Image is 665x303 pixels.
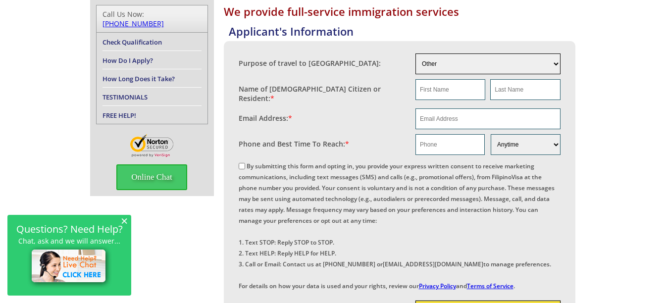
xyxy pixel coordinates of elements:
[229,24,575,39] h4: Applicant's Information
[27,245,112,289] img: live-chat-icon.png
[102,74,175,83] a: How Long Does it Take?
[102,19,164,28] a: [PHONE_NUMBER]
[415,79,485,100] input: First Name
[239,84,406,103] label: Name of [DEMOGRAPHIC_DATA] Citizen or Resident:
[116,164,187,190] span: Online Chat
[490,79,560,100] input: Last Name
[102,9,202,28] div: Call Us Now:
[102,56,153,65] a: How Do I Apply?
[239,163,245,169] input: By submitting this form and opting in, you provide your express written consent to receive market...
[239,139,349,149] label: Phone and Best Time To Reach:
[239,113,292,123] label: Email Address:
[224,4,575,19] h1: We provide full-service immigration services
[102,38,162,47] a: Check Qualification
[102,111,136,120] a: FREE HELP!
[12,237,126,245] p: Chat, ask and we will answer...
[491,134,560,155] select: Phone and Best Reach Time are required.
[12,225,126,233] h2: Questions? Need Help?
[102,93,148,101] a: TESTIMONIALS
[239,162,555,290] label: By submitting this form and opting in, you provide your express written consent to receive market...
[419,282,456,290] a: Privacy Policy
[239,58,381,68] label: Purpose of travel to [GEOGRAPHIC_DATA]:
[467,282,513,290] a: Terms of Service
[415,108,561,129] input: Email Address
[415,134,485,155] input: Phone
[121,216,128,225] span: ×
